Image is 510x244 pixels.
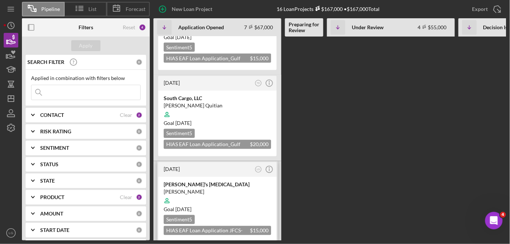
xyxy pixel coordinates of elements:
[164,34,191,40] span: Goal
[418,24,446,30] div: 4 $55,000
[175,206,191,213] time: 09/19/2023
[250,55,269,61] span: $15,000
[244,24,273,30] div: 7 $67,000
[175,34,191,40] time: 10/17/2025
[40,112,64,118] b: CONTACT
[250,141,269,148] span: $20,000
[79,40,93,51] div: Apply
[157,75,278,157] a: [DATE]TDSouth Cargo, LLC[PERSON_NAME] QuitianGoal [DATE]Sentiment5HIAS EAF Loan Application_Gulf ...
[164,43,195,52] div: Sentiment 5
[89,6,97,12] span: List
[164,102,271,110] div: [PERSON_NAME] Quitian
[27,59,64,65] b: SEARCH FILTER
[139,24,146,31] div: 4
[175,120,191,126] time: 10/10/2025
[257,168,260,171] text: LG
[485,212,503,229] iframe: Intercom live chat
[4,226,18,240] button: LG
[136,59,142,65] div: 0
[31,75,141,81] div: Applied in combination with filters below
[164,95,271,102] div: South Cargo, LLC
[164,120,191,126] span: Goal
[164,129,195,138] div: Sentiment 5
[136,178,142,184] div: 0
[277,6,380,12] div: 16 Loan Projects • $167,000 Total
[71,40,100,51] button: Apply
[40,211,63,217] b: AMOUNT
[136,145,142,151] div: 0
[41,6,60,12] span: Pipeline
[40,161,58,167] b: STATUS
[250,228,269,234] span: $15,000
[164,188,271,196] div: [PERSON_NAME]
[352,24,384,30] b: Under Review
[164,140,271,149] div: HIAS EAF Loan Application_Gulf Coast JFCS
[465,2,506,16] button: Export
[289,22,320,33] b: Preparing for Review
[164,215,195,224] div: Sentiment 5
[178,24,224,30] b: Application Opened
[153,2,220,16] button: New Loan Project
[136,227,142,233] div: 0
[164,181,271,188] div: [PERSON_NAME]'s [MEDICAL_DATA]
[164,166,180,172] time: 2023-08-05 13:35
[120,194,132,200] div: Clear
[40,227,69,233] b: START DATE
[136,194,142,201] div: 2
[40,145,69,151] b: SENTIMENT
[40,194,64,200] b: PRODUCT
[164,226,271,235] div: HIAS EAF Loan Application JFCS- Cosigner
[120,112,132,118] div: Clear
[172,2,212,16] div: New Loan Project
[79,24,93,30] b: Filters
[257,82,260,84] text: TD
[9,231,14,235] text: LG
[136,210,142,217] div: 0
[164,80,180,86] time: 2025-08-17 23:05
[126,6,145,12] span: Forecast
[136,128,142,135] div: 0
[136,161,142,168] div: 0
[136,112,142,118] div: 2
[254,165,263,175] button: LG
[157,161,278,244] a: [DATE]LG[PERSON_NAME]'s [MEDICAL_DATA][PERSON_NAME]Goal [DATE]Sentiment5HIAS EAF Loan Application...
[164,54,271,63] div: HIAS EAF Loan Application_Gulf Coast JFCS
[164,206,191,213] span: Goal
[254,79,263,88] button: TD
[40,178,55,184] b: STATE
[500,212,506,218] span: 4
[123,24,135,30] div: Reset
[313,6,343,12] div: $167,000
[40,129,71,134] b: RISK RATING
[472,2,488,16] div: Export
